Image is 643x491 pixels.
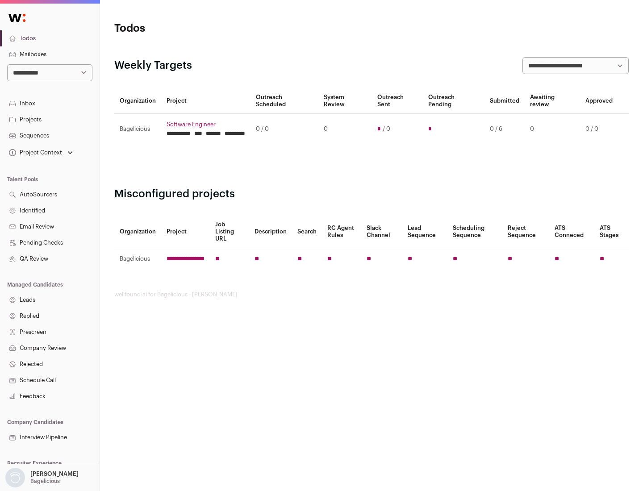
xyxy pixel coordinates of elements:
[161,88,251,114] th: Project
[4,468,80,487] button: Open dropdown
[30,478,60,485] p: Bagelicious
[502,216,550,248] th: Reject Sequence
[372,88,423,114] th: Outreach Sent
[361,216,402,248] th: Slack Channel
[167,121,245,128] a: Software Engineer
[4,9,30,27] img: Wellfound
[114,187,629,201] h2: Misconfigured projects
[580,88,618,114] th: Approved
[114,291,629,298] footer: wellfound:ai for Bagelicious - [PERSON_NAME]
[402,216,447,248] th: Lead Sequence
[114,216,161,248] th: Organization
[161,216,210,248] th: Project
[525,88,580,114] th: Awaiting review
[7,149,62,156] div: Project Context
[549,216,594,248] th: ATS Conneced
[249,216,292,248] th: Description
[594,216,629,248] th: ATS Stages
[30,470,79,478] p: [PERSON_NAME]
[383,125,390,133] span: / 0
[251,114,318,145] td: 0 / 0
[322,216,361,248] th: RC Agent Rules
[5,468,25,487] img: nopic.png
[484,88,525,114] th: Submitted
[114,58,192,73] h2: Weekly Targets
[251,88,318,114] th: Outreach Scheduled
[114,21,286,36] h1: Todos
[423,88,484,114] th: Outreach Pending
[318,114,372,145] td: 0
[484,114,525,145] td: 0 / 6
[318,88,372,114] th: System Review
[525,114,580,145] td: 0
[7,146,75,159] button: Open dropdown
[114,88,161,114] th: Organization
[114,114,161,145] td: Bagelicious
[580,114,618,145] td: 0 / 0
[447,216,502,248] th: Scheduling Sequence
[210,216,249,248] th: Job Listing URL
[292,216,322,248] th: Search
[114,248,161,270] td: Bagelicious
